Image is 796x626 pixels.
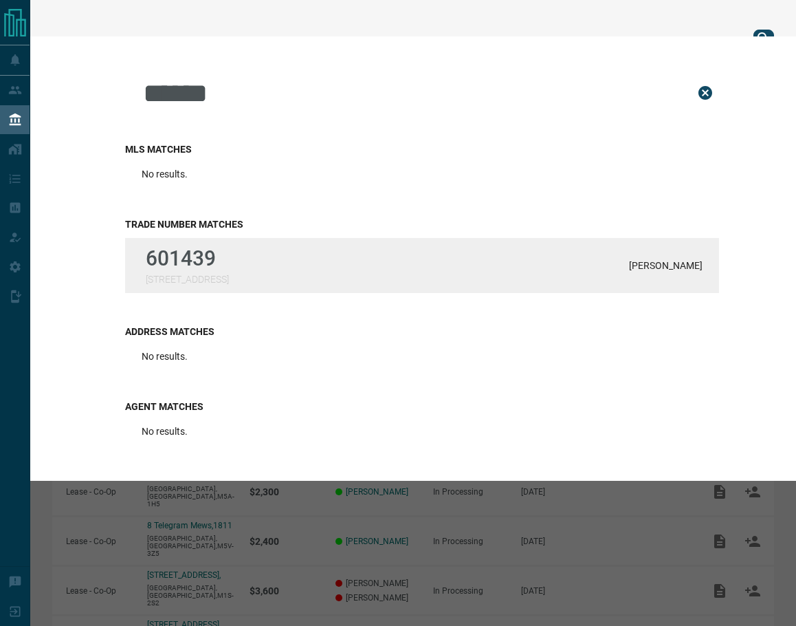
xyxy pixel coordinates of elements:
p: No results. [142,351,188,362]
button: search button [753,30,774,47]
p: No results. [142,169,188,180]
h3: Address Matches [125,326,719,337]
h3: Trade Number Matches [125,219,719,230]
p: [PERSON_NAME] [629,260,703,271]
h3: MLS Matches [125,144,719,155]
p: No results. [142,426,188,437]
p: [STREET_ADDRESS] [146,274,229,285]
h3: Agent Matches [125,401,719,412]
p: 601439 [146,246,229,270]
button: Close [692,79,719,107]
